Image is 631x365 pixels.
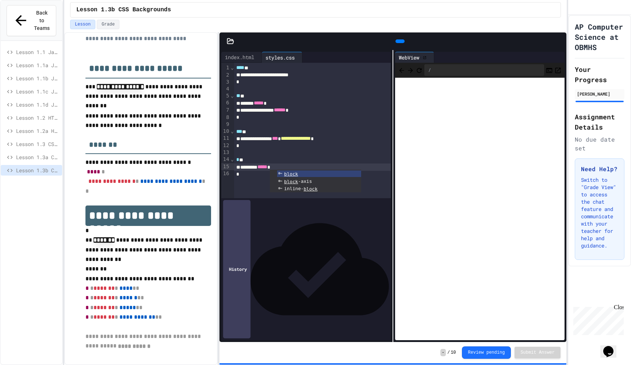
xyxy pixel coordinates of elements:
[416,66,423,74] button: Refresh
[284,186,317,191] span: inline-
[221,128,230,135] div: 10
[16,61,59,69] span: Lesson 1.1a JavaScript Intro
[221,156,230,163] div: 14
[546,66,553,74] button: Console
[447,350,450,356] span: /
[284,171,298,177] span: block
[221,149,230,156] div: 13
[221,107,230,114] div: 7
[221,52,262,63] div: index.html
[570,304,624,335] iframe: chat widget
[451,350,456,356] span: 10
[221,85,230,92] div: 4
[221,121,230,128] div: 9
[575,22,624,52] h1: AP Computer Science at OBMHS
[3,3,50,46] div: Chat with us now!Close
[70,20,95,29] button: Lesson
[515,347,561,358] button: Submit Answer
[221,92,230,100] div: 5
[284,179,298,184] span: block
[221,99,230,107] div: 6
[16,88,59,95] span: Lesson 1.1c JS Intro
[575,135,624,153] div: No due date set
[16,74,59,82] span: Lesson 1.1b JavaScript Intro
[262,52,302,63] div: styles.css
[395,78,565,341] iframe: Web Preview
[221,78,230,85] div: 3
[221,64,230,72] div: 1
[520,350,555,356] span: Submit Answer
[581,165,618,173] h3: Need Help?
[16,153,59,161] span: Lesson 1.3a CSS Selectors
[230,93,234,99] span: Fold line
[16,140,59,148] span: Lesson 1.3 CSS Introduction
[221,170,230,177] div: 16
[440,349,446,356] span: -
[16,101,59,108] span: Lesson 1.1d JavaScript
[230,156,234,162] span: Fold line
[16,114,59,122] span: Lesson 1.2 HTML Basics
[395,52,434,63] div: WebView
[33,9,50,32] span: Back to Teams
[424,64,544,76] div: /
[554,66,562,74] button: Open in new tab
[16,127,59,135] span: Lesson 1.2a HTML Continued
[221,163,230,170] div: 15
[221,135,230,142] div: 11
[395,54,423,61] div: WebView
[7,5,56,36] button: Back to Teams
[398,65,405,74] span: Back
[230,65,234,70] span: Fold line
[221,72,230,78] div: 2
[284,178,312,184] span: -axis
[581,176,618,249] p: Switch to "Grade View" to access the chat feature and communicate with your teacher for help and ...
[230,128,234,134] span: Fold line
[221,53,258,61] div: index.html
[575,64,624,85] h2: Your Progress
[262,54,298,61] div: styles.css
[76,5,171,14] span: Lesson 1.3b CSS Backgrounds
[16,166,59,174] span: Lesson 1.3b CSS Backgrounds
[97,20,119,29] button: Grade
[575,112,624,132] h2: Assignment Details
[577,91,622,97] div: [PERSON_NAME]
[462,346,511,359] button: Review pending
[600,336,624,358] iframe: chat widget
[16,48,59,56] span: Lesson 1.1 JavaScript Intro
[221,114,230,121] div: 8
[270,170,361,192] ul: Completions
[221,142,230,149] div: 12
[223,200,251,338] div: History
[303,186,317,192] span: block
[407,65,414,74] span: Forward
